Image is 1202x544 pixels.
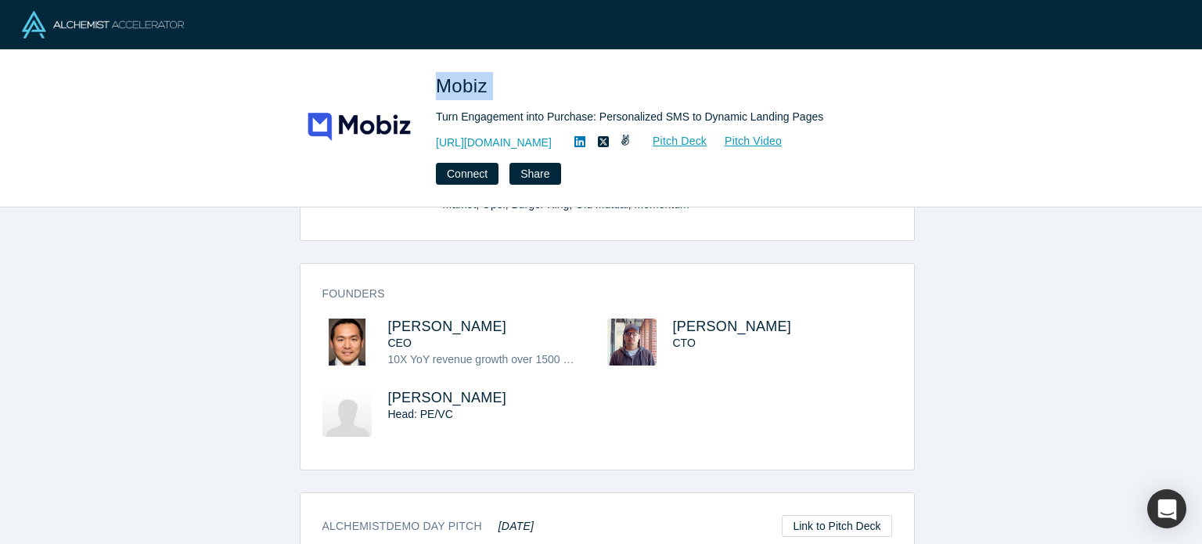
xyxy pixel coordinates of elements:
[673,337,696,349] span: CTO
[388,337,412,349] span: CEO
[322,390,372,437] img: Amrish Narrandes's Profile Image
[673,319,792,334] a: [PERSON_NAME]
[388,353,847,366] span: 10X YoY revenue growth over 1500 customers globally Democratizing personalized marketing.
[322,319,372,366] img: Greg Chen's Profile Image
[436,109,874,125] div: Turn Engagement into Purchase: Personalized SMS to Dynamic Landing Pages
[388,408,453,420] span: Head: PE/VC
[607,319,657,366] img: Clark Lin's Profile Image
[436,75,493,96] span: Mobiz
[388,390,507,405] a: [PERSON_NAME]
[304,72,414,182] img: Mobiz's Logo
[498,520,534,532] em: [DATE]
[707,132,783,150] a: Pitch Video
[782,515,891,537] a: Link to Pitch Deck
[388,319,507,334] a: [PERSON_NAME]
[509,163,560,185] button: Share
[436,163,498,185] button: Connect
[22,11,184,38] img: Alchemist Logo
[436,135,552,151] a: [URL][DOMAIN_NAME]
[322,286,870,302] h3: Founders
[635,132,707,150] a: Pitch Deck
[322,518,534,535] h3: Alchemist Demo Day Pitch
